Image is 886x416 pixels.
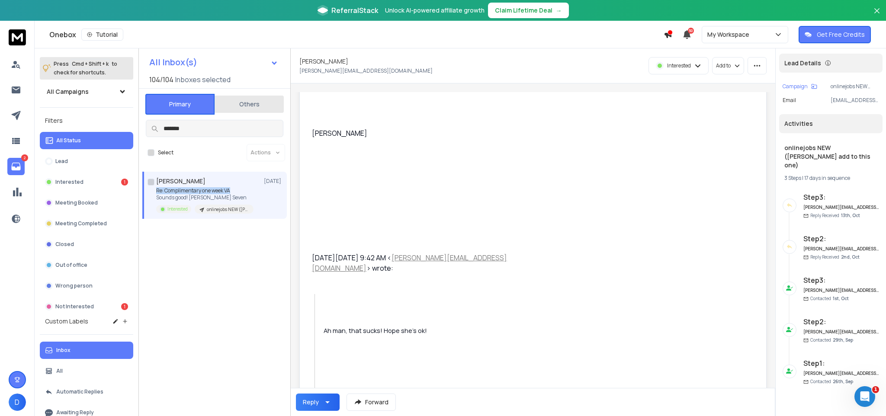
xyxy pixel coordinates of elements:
p: [DATE] [264,178,283,185]
h3: Custom Labels [45,317,88,326]
p: Interested [167,206,188,212]
h1: [PERSON_NAME] [299,57,348,66]
button: Reply [296,394,340,411]
p: Sounds good! [PERSON_NAME] Seven [156,194,254,201]
p: [PERSON_NAME] [312,128,565,138]
button: Campaign [783,83,817,90]
p: Get Free Credits [817,30,865,39]
span: Cmd + Shift + k [71,59,110,69]
h3: Filters [40,115,133,127]
button: Not Interested1 [40,298,133,315]
span: 29th, Sep [833,337,853,343]
div: | [784,175,877,182]
div: Onebox [49,29,664,41]
p: 2 [21,154,28,161]
h3: Inboxes selected [175,74,231,85]
p: Email [783,97,796,104]
span: 104 / 104 [149,74,173,85]
p: Interested [667,62,691,69]
div: 1 [121,303,128,310]
label: Select [158,149,173,156]
button: D [9,394,26,411]
button: Primary [145,94,215,115]
h1: onlinejobs NEW ([PERSON_NAME] add to this one) [784,144,877,170]
button: All [40,362,133,380]
button: All Campaigns [40,83,133,100]
p: Contacted [810,378,853,385]
button: Out of office [40,256,133,274]
h6: [PERSON_NAME][EMAIL_ADDRESS][DOMAIN_NAME] [803,287,879,294]
a: 2 [7,158,25,175]
span: 50 [688,28,694,34]
h6: Step 1 : [803,358,879,368]
p: Add to [716,62,731,69]
button: Meeting Booked [40,194,133,211]
p: Closed [55,241,74,248]
button: Get Free Credits [799,26,871,43]
h6: Step 3 : [803,192,879,202]
p: onlinejobs NEW ([PERSON_NAME] add to this one) [207,206,248,213]
button: Inbox [40,342,133,359]
h6: [PERSON_NAME][EMAIL_ADDRESS][DOMAIN_NAME] [803,329,879,335]
button: Forward [347,394,396,411]
span: 13th, Oct [841,212,860,218]
p: Reply Received [810,254,860,260]
p: [EMAIL_ADDRESS][DOMAIN_NAME] [831,97,879,104]
h6: [PERSON_NAME][EMAIL_ADDRESS][DOMAIN_NAME] [803,246,879,252]
p: Contacted [810,337,853,343]
span: 1 [872,386,879,393]
p: All [56,368,63,374]
a: [PERSON_NAME][EMAIL_ADDRESS][DOMAIN_NAME] [312,253,507,273]
span: 17 days in sequence [804,174,850,182]
p: Wrong person [55,282,93,289]
button: Meeting Completed [40,215,133,232]
button: Interested1 [40,173,133,191]
p: Not Interested [55,303,94,310]
p: Interested [55,179,83,186]
p: Meeting Booked [55,199,98,206]
button: Others [215,95,284,114]
p: Lead [55,158,68,165]
h1: [PERSON_NAME] [156,177,205,186]
button: Closed [40,236,133,253]
span: ReferralStack [331,5,378,16]
button: Lead [40,153,133,170]
p: Campaign [783,83,808,90]
p: Meeting Completed [55,220,107,227]
div: Reply [303,398,319,406]
p: Unlock AI-powered affiliate growth [385,6,485,15]
h6: Step 2 : [803,234,879,244]
p: onlinejobs NEW ([PERSON_NAME] add to this one) [831,83,879,90]
p: Inbox [56,347,71,354]
button: Automatic Replies [40,383,133,400]
p: All Status [56,137,81,144]
p: Awaiting Reply [56,409,94,416]
button: Tutorial [81,29,123,41]
p: Re: Complimentary one week VA [156,187,254,194]
p: My Workspace [707,30,753,39]
button: All Status [40,132,133,149]
button: All Inbox(s) [142,54,285,71]
iframe: Intercom live chat [854,386,875,407]
button: Close banner [871,5,883,26]
p: Contacted [810,295,849,302]
span: 3 Steps [784,174,801,182]
p: Press to check for shortcuts. [54,60,117,77]
span: → [556,6,562,15]
p: Reply Received [810,212,860,219]
span: 2nd, Oct [841,254,860,260]
p: [DATE][DATE] 9:42 AM < > wrote: [312,253,565,273]
button: Wrong person [40,277,133,294]
h6: Step 3 : [803,275,879,285]
h6: [PERSON_NAME][EMAIL_ADDRESS][DOMAIN_NAME] [803,370,879,377]
span: 1st, Oct [833,295,849,301]
p: [PERSON_NAME][EMAIL_ADDRESS][DOMAIN_NAME] [299,67,433,74]
p: Out of office [55,262,87,269]
span: 26th, Sep [833,378,853,384]
h1: All Campaigns [47,87,89,96]
h6: Step 2 : [803,317,879,327]
button: Claim Lifetime Deal→ [488,3,569,18]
